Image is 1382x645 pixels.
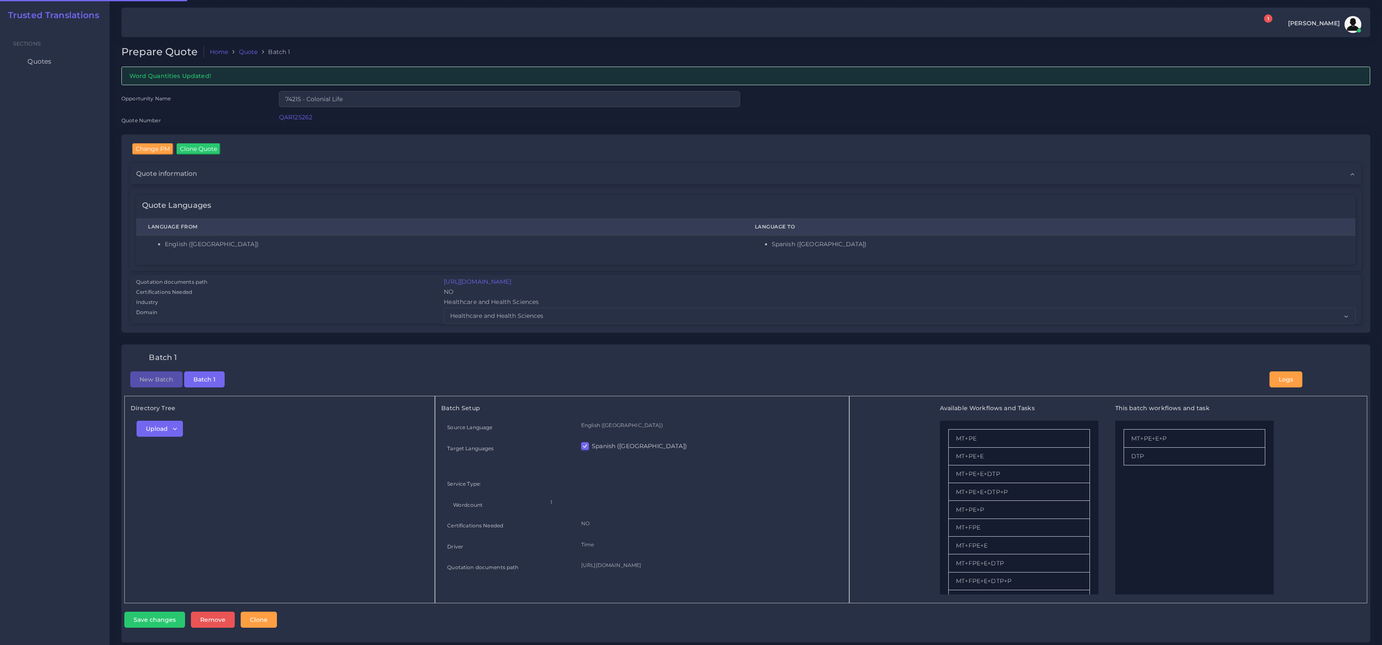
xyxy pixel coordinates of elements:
button: Clone [241,612,277,628]
img: avatar [1344,16,1361,33]
span: Sections [13,40,41,47]
p: English ([GEOGRAPHIC_DATA]) [581,421,837,430]
div: NO [438,288,1361,298]
button: Save changes [124,612,185,628]
li: MT+PE+E [948,448,1090,465]
label: Source Language [447,424,492,431]
a: Home [210,48,228,56]
a: Batch 1 [184,375,225,383]
label: Quotation documents path [136,278,207,286]
label: Industry [136,298,158,306]
label: Opportunity Name [121,95,171,102]
li: MT+FPE+E [948,537,1090,554]
button: Upload [137,421,183,437]
button: Remove [191,612,235,628]
a: Trusted Translations [2,10,99,20]
th: Language To [743,219,1355,236]
button: Batch 1 [184,371,225,387]
label: Spanish ([GEOGRAPHIC_DATA]) [592,442,687,450]
a: Quote [239,48,258,56]
a: QAR125262 [279,113,312,121]
h4: Quote Languages [142,201,211,210]
label: Driver [447,543,463,550]
label: Domain [136,309,157,316]
span: Logs [1279,376,1293,383]
li: MT+PE [948,429,1090,447]
li: MT+PE+E+P [1124,429,1265,447]
button: Logs [1269,371,1302,387]
h5: This batch workflows and task [1115,405,1274,412]
label: Target Languages [447,445,494,452]
a: New Batch [130,375,182,383]
div: Word Quantities Updated! [121,67,1370,85]
h2: Prepare Quote [121,46,204,58]
li: MT+FPE+E+P [948,590,1090,608]
li: Spanish ([GEOGRAPHIC_DATA]) [772,240,1344,249]
p: [URL][DOMAIN_NAME] [581,561,837,570]
label: Service Type: [447,480,481,487]
a: Remove [191,612,241,628]
p: 1 [550,498,831,507]
li: DTP [1124,448,1265,465]
a: [URL][DOMAIN_NAME] [444,278,511,285]
label: Certifications Needed [136,288,192,296]
input: Clone Quote [177,143,220,154]
input: Change PM [132,143,173,154]
a: Quotes [6,53,103,70]
h5: Batch Setup [441,405,843,412]
th: Language From [136,219,743,236]
p: NO [581,519,837,528]
span: [PERSON_NAME] [1288,20,1340,26]
div: Healthcare and Health Sciences [438,298,1361,308]
a: [PERSON_NAME]avatar [1284,16,1364,33]
a: Clone [241,612,283,628]
li: MT+FPE [948,519,1090,537]
h5: Available Workflows and Tasks [940,405,1098,412]
h5: Directory Tree [131,405,429,412]
p: Time [581,540,837,549]
label: Quotation documents path [447,564,518,571]
li: Batch 1 [258,48,290,56]
li: MT+PE+E+DTP+P [948,483,1090,501]
button: New Batch [130,371,182,387]
li: MT+FPE+E+DTP [948,554,1090,572]
li: MT+PE+P [948,501,1090,519]
li: English ([GEOGRAPHIC_DATA]) [165,240,731,249]
a: 1 [1256,19,1271,30]
li: MT+FPE+E+DTP+P [948,572,1090,590]
span: Quotes [27,57,51,66]
div: Quote information [130,163,1361,184]
label: Quote Number [121,117,161,124]
span: Quote information [136,169,197,178]
span: 1 [1264,14,1272,23]
label: Wordcount [453,501,483,508]
li: MT+PE+E+DTP [948,465,1090,483]
h4: Batch 1 [149,353,177,363]
label: Certifications Needed [447,522,503,529]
